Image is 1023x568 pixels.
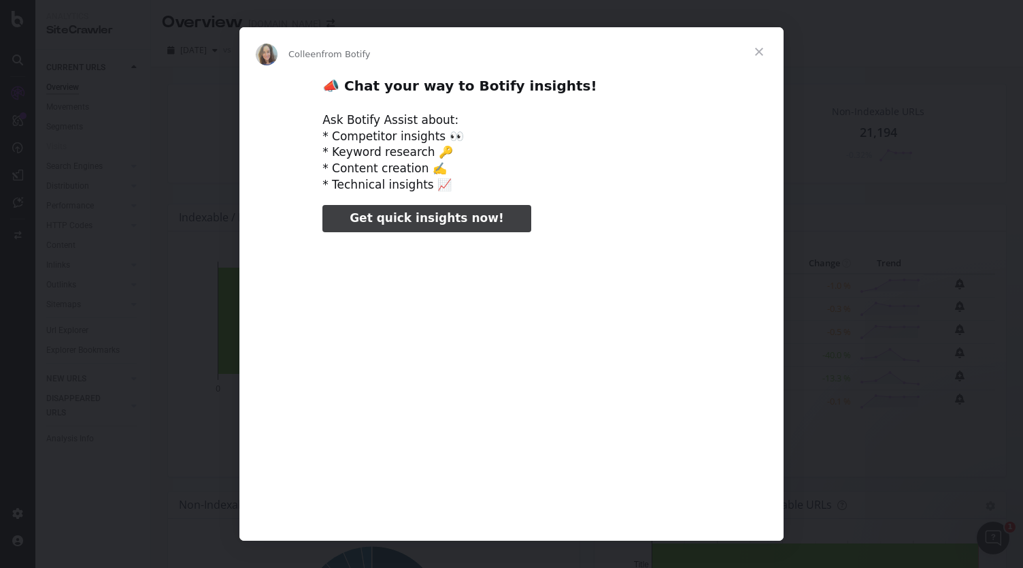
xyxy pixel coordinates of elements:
span: from Botify [322,49,371,59]
a: Get quick insights now! [322,205,531,232]
span: Colleen [288,49,322,59]
div: Ask Botify Assist about: * Competitor insights 👀 * Keyword research 🔑 * Content creation ✍️ * Tec... [322,112,701,193]
img: Profile image for Colleen [256,44,278,65]
span: Close [735,27,784,76]
h2: 📣 Chat your way to Botify insights! [322,77,701,102]
video: Play video [228,244,795,528]
span: Get quick insights now! [350,211,503,225]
